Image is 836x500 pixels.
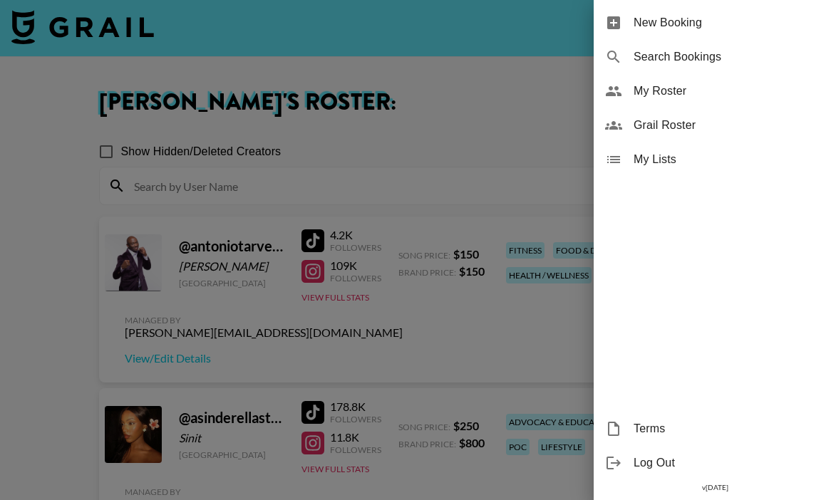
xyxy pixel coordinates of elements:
[594,480,836,495] div: v [DATE]
[594,74,836,108] div: My Roster
[594,446,836,480] div: Log Out
[594,108,836,142] div: Grail Roster
[594,6,836,40] div: New Booking
[634,454,825,472] span: Log Out
[594,412,836,446] div: Terms
[634,420,825,437] span: Terms
[634,151,825,168] span: My Lists
[634,117,825,134] span: Grail Roster
[594,40,836,74] div: Search Bookings
[634,48,825,66] span: Search Bookings
[594,142,836,177] div: My Lists
[634,14,825,31] span: New Booking
[634,83,825,100] span: My Roster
